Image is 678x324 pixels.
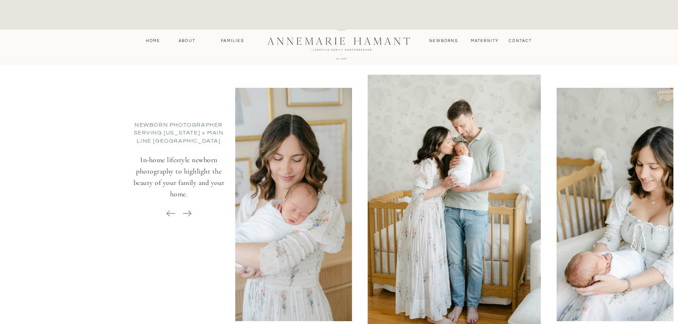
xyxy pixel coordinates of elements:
h3: In-home lifestyle newborn photography to highlight the beauty of your family and your home. [131,154,227,208]
a: Families [217,38,249,44]
a: contact [505,38,536,44]
a: About [177,38,198,44]
a: Newborns [427,38,461,44]
h2: Newborn Photographer serving [US_STATE] + Main Line [GEOGRAPHIC_DATA] [130,121,228,146]
a: Home [143,38,164,44]
a: MAternity [471,38,498,44]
